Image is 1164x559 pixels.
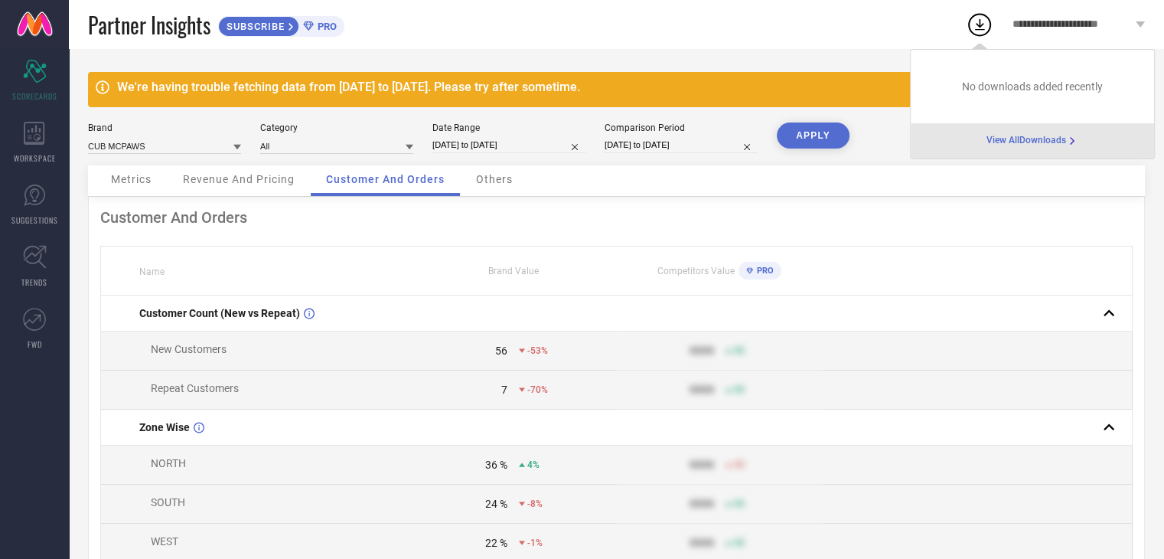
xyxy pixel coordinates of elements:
[139,421,190,433] span: Zone Wise
[21,276,47,288] span: TRENDS
[501,384,507,396] div: 7
[488,266,539,276] span: Brand Value
[485,498,507,510] div: 24 %
[734,384,745,395] span: 50
[605,123,758,133] div: Comparison Period
[151,457,186,469] span: NORTH
[485,459,507,471] div: 36 %
[495,345,507,357] div: 56
[183,173,295,185] span: Revenue And Pricing
[151,535,178,548] span: WEST
[527,459,540,470] span: 4%
[527,538,543,548] span: -1%
[151,343,227,355] span: New Customers
[734,538,745,548] span: 50
[12,90,57,102] span: SCORECARDS
[219,21,289,32] span: SUBSCRIBE
[14,152,56,164] span: WORKSPACE
[139,307,300,319] span: Customer Count (New vs Repeat)
[260,123,413,133] div: Category
[326,173,445,185] span: Customer And Orders
[734,499,745,509] span: 50
[690,384,714,396] div: 9999
[111,173,152,185] span: Metrics
[527,499,543,509] span: -8%
[218,12,344,37] a: SUBSCRIBEPRO
[139,266,165,277] span: Name
[657,266,735,276] span: Competitors Value
[88,9,210,41] span: Partner Insights
[753,266,774,276] span: PRO
[432,137,585,153] input: Select date range
[690,459,714,471] div: 9999
[100,208,1133,227] div: Customer And Orders
[28,338,42,350] span: FWD
[151,496,185,508] span: SOUTH
[527,384,548,395] span: -70%
[314,21,337,32] span: PRO
[485,537,507,549] div: 22 %
[117,80,1108,94] div: We're having trouble fetching data from [DATE] to [DATE]. Please try after sometime.
[777,123,849,149] button: APPLY
[605,137,758,153] input: Select comparison period
[986,135,1078,147] div: Open download page
[88,123,241,133] div: Brand
[11,214,58,226] span: SUGGESTIONS
[151,382,239,394] span: Repeat Customers
[734,345,745,356] span: 50
[476,173,513,185] span: Others
[432,123,585,133] div: Date Range
[962,80,1103,93] span: No downloads added recently
[986,135,1066,147] span: View All Downloads
[690,537,714,549] div: 9999
[986,135,1078,147] a: View AllDownloads
[734,459,745,470] span: 50
[690,498,714,510] div: 9999
[690,345,714,357] div: 9999
[527,345,548,356] span: -53%
[966,11,993,38] div: Open download list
